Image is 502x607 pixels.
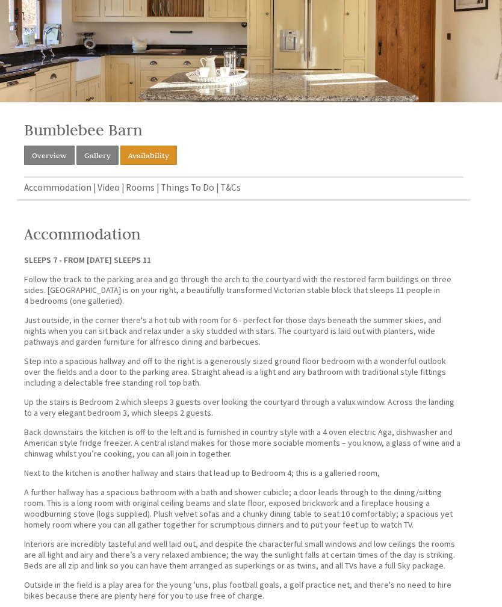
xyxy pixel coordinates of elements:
p: Next to the kitchen is another hallway and stairs that lead up to Bedroom 4; this is a galleried ... [24,467,463,478]
a: Gallery [76,146,119,165]
a: Video [98,182,120,193]
p: Just outside, in the corner there's a hot tub with room for 6 - perfect for those days beneath th... [24,315,463,347]
a: Accommodation [24,224,463,244]
a: T&Cs [220,182,241,193]
strong: SLEEPS 7 - FROM [DATE] SLEEPS 11 [24,254,151,265]
a: Things To Do [161,182,214,193]
a: Accommodation [24,182,91,193]
p: Outside in the field is a play area for the young 'uns, plus football goals, a golf practice net,... [24,579,463,601]
p: Up the stairs is Bedroom 2 which sleeps 3 guests over looking the courtyard through a valux windo... [24,396,463,418]
a: Availability [120,146,177,165]
p: Back downstairs the kitchen is off to the left and is furnished in country style with a 4 oven el... [24,427,463,459]
a: Bumblebee Barn [24,120,143,140]
p: Interiors are incredibly tasteful and well laid out, and despite the characterful small windows a... [24,538,463,571]
p: Follow the track to the parking area and go through the arch to the courtyard with the restored f... [24,274,463,306]
p: Step into a spacious hallway and off to the right is a generously sized ground floor bedroom with... [24,356,463,388]
a: Overview [24,146,75,165]
p: A further hallway has a spacious bathroom with a bath and shower cubicle; a door leads through to... [24,487,463,530]
a: Rooms [126,182,155,193]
